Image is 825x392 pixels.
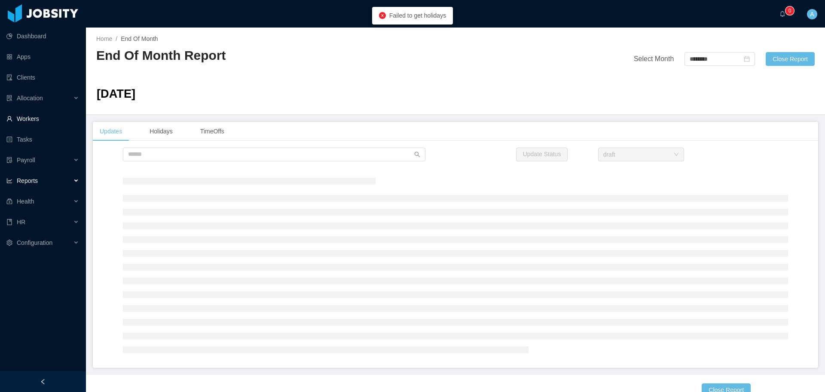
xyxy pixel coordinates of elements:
div: Holidays [143,122,180,141]
div: draft [603,148,615,161]
span: Reports [17,177,38,184]
span: A [810,9,814,19]
button: Update Status [516,148,568,161]
i: icon: setting [6,240,12,246]
i: icon: file-protect [6,157,12,163]
span: [DATE] [97,87,135,100]
a: icon: userWorkers [6,110,79,127]
span: Select Month [634,55,674,62]
sup: 0 [785,6,794,15]
button: Close Report [766,52,815,66]
i: icon: calendar [744,56,750,62]
span: / [116,35,117,42]
span: Health [17,198,34,205]
div: Updates [93,122,129,141]
span: End Of Month [121,35,158,42]
a: icon: pie-chartDashboard [6,28,79,45]
i: icon: search [414,151,420,157]
i: icon: bell [779,11,785,17]
i: icon: book [6,219,12,225]
i: icon: solution [6,95,12,101]
h2: End Of Month Report [96,47,455,65]
a: Home [96,35,112,42]
span: Payroll [17,157,35,164]
a: icon: auditClients [6,69,79,86]
div: TimeOffs [193,122,231,141]
a: icon: appstoreApps [6,48,79,65]
i: icon: down [674,152,679,158]
span: Allocation [17,95,43,102]
i: icon: close-circle [379,12,386,19]
span: HR [17,219,25,225]
a: icon: profileTasks [6,131,79,148]
span: Configuration [17,239,52,246]
i: icon: medicine-box [6,198,12,204]
span: Failed to get holidays [389,12,446,19]
i: icon: line-chart [6,178,12,184]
